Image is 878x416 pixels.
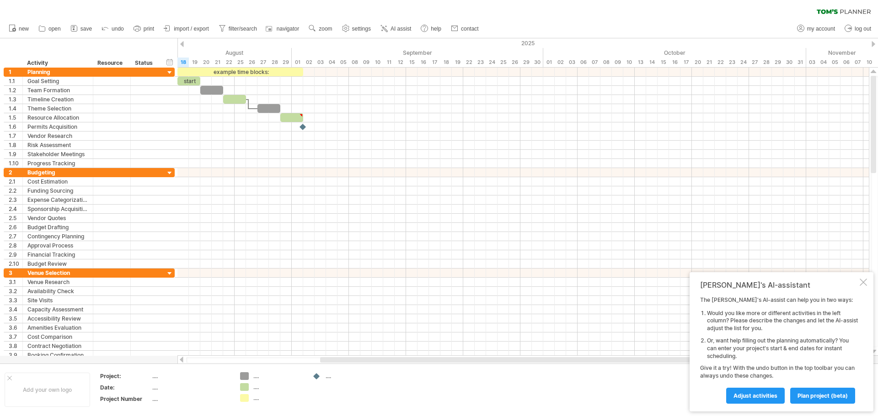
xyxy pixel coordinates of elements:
div: .... [152,395,229,403]
a: AI assist [378,23,414,35]
div: Availability Check [27,287,88,295]
span: my account [807,26,835,32]
div: September 2025 [292,48,543,58]
div: Wednesday, 10 September 2025 [372,58,383,67]
div: Accessibility Review [27,314,88,323]
div: [PERSON_NAME]'s AI-assistant [700,280,858,290]
span: filter/search [229,26,257,32]
li: Or, want help filling out the planning automatically? You can enter your project's start & end da... [707,337,858,360]
div: Wednesday, 29 October 2025 [772,58,783,67]
div: Theme Selection [27,104,88,113]
a: print [131,23,157,35]
div: .... [326,372,375,380]
span: import / export [174,26,209,32]
div: Friday, 10 October 2025 [623,58,635,67]
div: Monday, 18 August 2025 [177,58,189,67]
div: Thursday, 18 September 2025 [440,58,452,67]
a: import / export [161,23,212,35]
div: Resource [97,58,125,68]
div: 1.4 [9,104,22,113]
div: Venue Selection [27,269,88,277]
div: 2.10 [9,259,22,268]
span: navigator [277,26,299,32]
div: Cost Comparison [27,332,88,341]
div: Budget Drafting [27,223,88,232]
div: Thursday, 6 November 2025 [841,58,852,67]
span: undo [112,26,124,32]
div: Permits Acquisition [27,122,88,131]
div: 2.1 [9,177,22,186]
div: Site Visits [27,296,88,305]
div: 3.9 [9,351,22,359]
a: Adjust activities [726,388,785,404]
div: Thursday, 11 September 2025 [383,58,395,67]
span: help [431,26,441,32]
div: Status [135,58,155,68]
div: Capacity Assessment [27,305,88,314]
div: 1 [9,68,22,76]
div: Monday, 8 September 2025 [349,58,360,67]
div: 2.5 [9,214,22,222]
span: Adjust activities [733,392,777,399]
span: AI assist [391,26,411,32]
div: Monday, 3 November 2025 [806,58,818,67]
div: Add your own logo [5,373,90,407]
div: Thursday, 25 September 2025 [498,58,509,67]
a: undo [99,23,127,35]
div: 1.1 [9,77,22,85]
div: Timeline Creation [27,95,88,104]
div: Wednesday, 20 August 2025 [200,58,212,67]
div: Tuesday, 14 October 2025 [646,58,658,67]
div: Project Number [100,395,150,403]
div: 3.3 [9,296,22,305]
div: Wednesday, 27 August 2025 [257,58,269,67]
div: Thursday, 21 August 2025 [212,58,223,67]
div: Monday, 1 September 2025 [292,58,303,67]
a: new [6,23,32,35]
div: Contingency Planning [27,232,88,241]
div: Wednesday, 1 October 2025 [543,58,555,67]
div: Friday, 22 August 2025 [223,58,235,67]
span: settings [352,26,371,32]
div: Risk Assessment [27,141,88,149]
a: contact [449,23,482,35]
div: Stakeholder Meetings [27,150,88,158]
span: open [48,26,61,32]
div: Amenities Evaluation [27,323,88,332]
div: Monday, 6 October 2025 [578,58,589,67]
span: new [19,26,29,32]
div: Wednesday, 24 September 2025 [486,58,498,67]
div: Monday, 13 October 2025 [635,58,646,67]
div: Approval Process [27,241,88,250]
div: Wednesday, 15 October 2025 [658,58,669,67]
div: Friday, 19 September 2025 [452,58,463,67]
div: Wednesday, 5 November 2025 [829,58,841,67]
div: .... [152,372,229,380]
div: start [177,77,200,85]
div: Progress Tracking [27,159,88,168]
div: 3.8 [9,342,22,350]
div: Planning [27,68,88,76]
div: Tuesday, 4 November 2025 [818,58,829,67]
div: 3.6 [9,323,22,332]
div: Vendor Research [27,132,88,140]
div: 1.6 [9,122,22,131]
div: Thursday, 30 October 2025 [783,58,795,67]
div: Friday, 7 November 2025 [852,58,863,67]
div: Tuesday, 28 October 2025 [760,58,772,67]
div: Project: [100,372,150,380]
div: Friday, 29 August 2025 [280,58,292,67]
div: The [PERSON_NAME]'s AI-assist can help you in two ways: Give it a try! With the undo button in th... [700,296,858,403]
div: Wednesday, 17 September 2025 [429,58,440,67]
div: Tuesday, 16 September 2025 [418,58,429,67]
div: Thursday, 23 October 2025 [726,58,738,67]
div: 3.7 [9,332,22,341]
div: Tuesday, 19 August 2025 [189,58,200,67]
div: Thursday, 4 September 2025 [326,58,337,67]
span: zoom [319,26,332,32]
div: Friday, 24 October 2025 [738,58,749,67]
div: Financial Tracking [27,250,88,259]
div: 2 [9,168,22,177]
div: Friday, 3 October 2025 [566,58,578,67]
div: Expense Categorization [27,195,88,204]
